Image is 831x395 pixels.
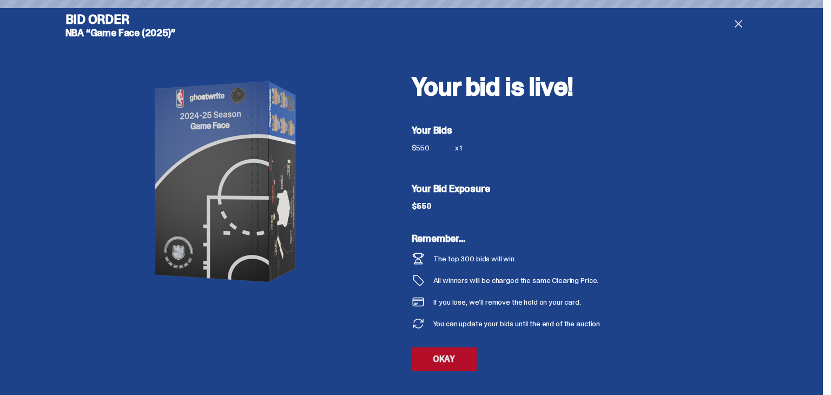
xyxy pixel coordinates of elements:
[433,298,581,306] div: If you lose, we’ll remove the hold on your card.
[412,347,477,371] a: OKAY
[412,184,758,194] h5: Your Bid Exposure
[412,144,455,152] div: $550
[120,47,336,317] img: product image
[433,320,602,327] div: You can update your bids until the end of the auction.
[455,144,472,158] div: x 1
[412,126,758,135] h5: Your Bids
[65,28,390,38] h5: NBA “Game Face (2025)”
[412,74,758,100] h2: Your bid is live!
[433,276,689,284] div: All winners will be charged the same Clearing Price.
[433,255,516,262] div: The top 300 bids will win.
[65,13,390,26] h4: Bid Order
[412,234,689,243] h5: Remember...
[412,202,432,210] div: $550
